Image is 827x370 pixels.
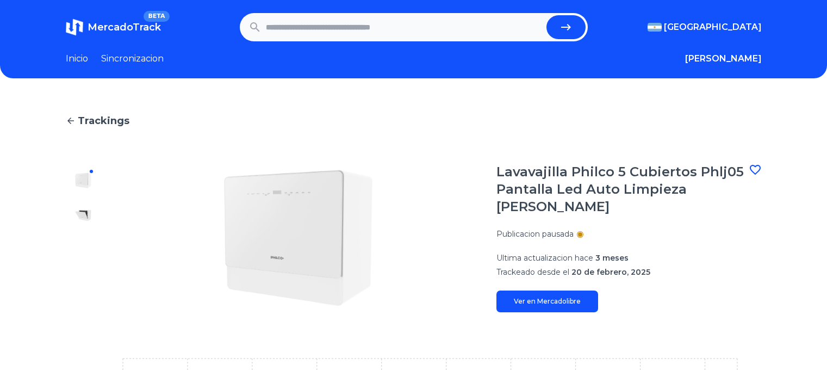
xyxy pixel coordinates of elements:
[571,267,650,277] span: 20 de febrero, 2025
[648,21,762,34] button: [GEOGRAPHIC_DATA]
[664,21,762,34] span: [GEOGRAPHIC_DATA]
[74,172,92,189] img: Lavavajilla Philco 5 Cubiertos Phlj05 Pantalla Led Auto Limpieza Blanco
[66,18,83,36] img: MercadoTrack
[66,18,161,36] a: MercadoTrackBETA
[74,207,92,224] img: Lavavajilla Philco 5 Cubiertos Phlj05 Pantalla Led Auto Limpieza Blanco
[496,229,574,239] p: Publicacion pausada
[595,253,629,263] span: 3 meses
[144,11,169,22] span: BETA
[685,52,762,65] button: [PERSON_NAME]
[66,52,88,65] a: Inicio
[648,23,662,32] img: Argentina
[496,163,749,215] h1: Lavavajilla Philco 5 Cubiertos Phlj05 Pantalla Led Auto Limpieza [PERSON_NAME]
[66,113,762,128] a: Trackings
[496,291,598,312] a: Ver en Mercadolibre
[78,113,129,128] span: Trackings
[122,163,475,312] img: Lavavajilla Philco 5 Cubiertos Phlj05 Pantalla Led Auto Limpieza Blanco
[496,253,593,263] span: Ultima actualizacion hace
[496,267,569,277] span: Trackeado desde el
[101,52,164,65] a: Sincronizacion
[88,21,161,33] span: MercadoTrack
